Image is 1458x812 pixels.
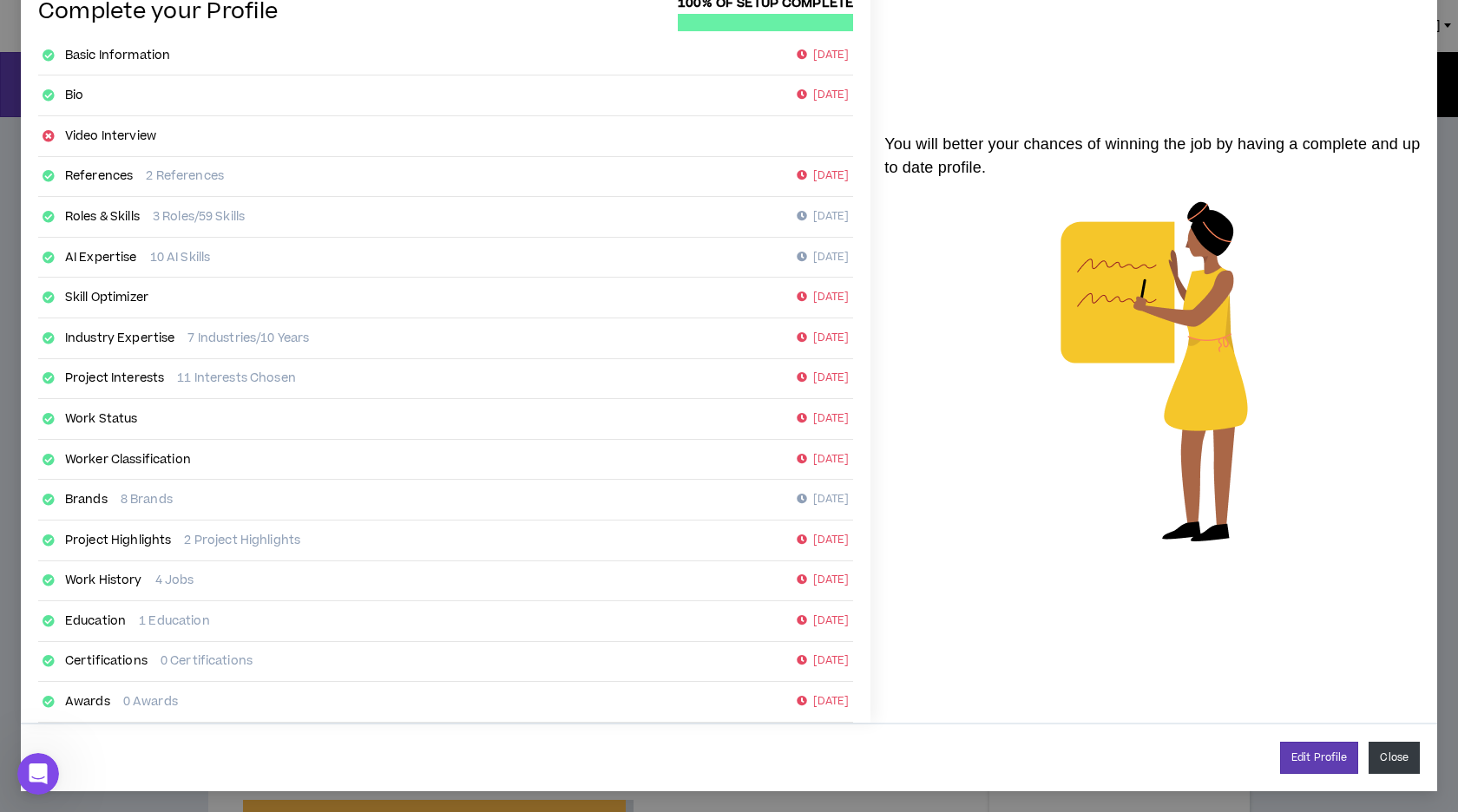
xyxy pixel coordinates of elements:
[797,652,849,670] p: [DATE]
[65,612,126,630] a: Education
[870,133,1437,180] p: You will better your chances of winning the job by having a complete and up to date profile.
[797,330,849,347] p: [DATE]
[187,330,309,347] p: 7 Industries/10 Years
[797,491,849,508] p: [DATE]
[155,572,194,589] p: 4 Jobs
[797,208,849,226] p: [DATE]
[797,249,849,266] p: [DATE]
[150,249,211,266] p: 10 AI Skills
[1369,742,1420,774] button: Close
[65,208,140,226] a: Roles & Skills
[797,370,849,387] p: [DATE]
[153,208,245,226] p: 3 Roles/59 Skills
[177,370,295,387] p: 11 Interests Chosen
[139,612,209,630] p: 1 Education
[65,47,170,64] a: Basic Information
[65,370,164,387] a: Project Interests
[65,87,83,104] a: Bio
[123,693,178,710] p: 0 Awards
[797,451,849,468] p: [DATE]
[184,532,300,549] p: 2 Project Highlights
[121,491,173,508] p: 8 Brands
[65,167,133,185] a: References
[797,572,849,589] p: [DATE]
[65,289,148,306] a: Skill Optimizer
[797,612,849,630] p: [DATE]
[65,451,191,468] a: Worker Classification
[17,753,59,795] iframe: Intercom live chat
[65,410,138,428] a: Work Status
[797,410,849,428] p: [DATE]
[65,572,142,589] a: Work History
[65,330,175,347] a: Industry Expertise
[65,128,156,145] a: Video Interview
[146,167,224,185] p: 2 References
[1017,180,1291,563] img: talent-matching-for-job.png
[797,47,849,64] p: [DATE]
[65,532,172,549] a: Project Highlights
[797,167,849,185] p: [DATE]
[65,249,137,266] a: AI Expertise
[65,652,148,670] a: Certifications
[797,289,849,306] p: [DATE]
[797,693,849,710] p: [DATE]
[65,491,108,508] a: Brands
[161,652,253,670] p: 0 Certifications
[797,532,849,549] p: [DATE]
[1280,742,1358,774] a: Edit Profile
[65,693,110,710] a: Awards
[797,87,849,104] p: [DATE]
